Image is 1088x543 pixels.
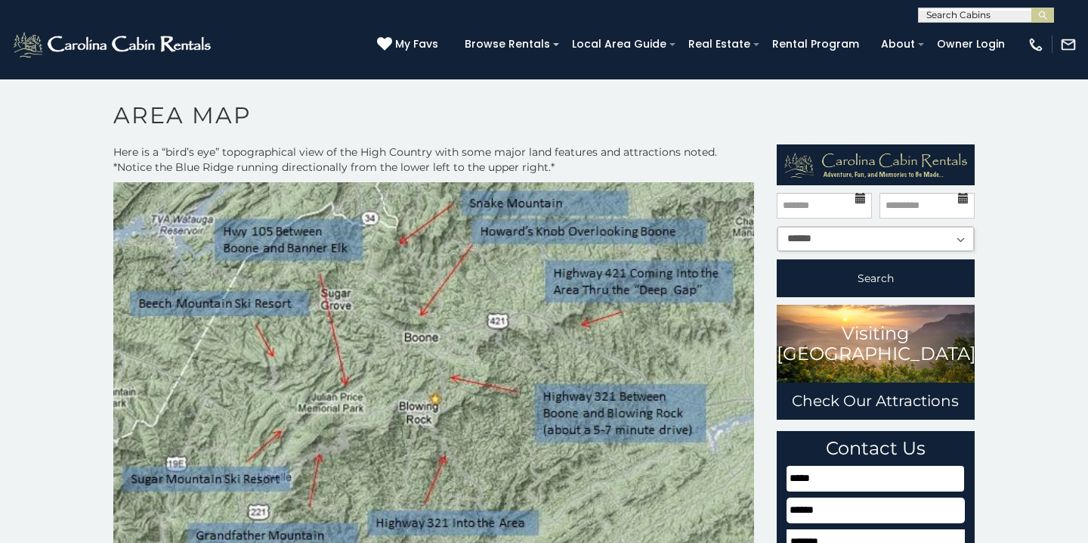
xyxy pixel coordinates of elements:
h3: Contact Us [787,439,966,458]
span: My Favs [395,36,438,52]
h1: Area Map [102,101,986,144]
button: Search [777,259,975,297]
a: Local Area Guide [564,33,674,56]
img: phone-regular-white.png [1028,36,1044,53]
a: Browse Rentals [457,33,558,56]
h3: Visiting [GEOGRAPHIC_DATA] [777,324,975,364]
a: My Favs [377,36,442,53]
p: Here is a “bird’s eye” topographical view of the High Country with some major land features and a... [113,144,754,175]
a: Real Estate [681,33,758,56]
img: mail-regular-white.png [1060,36,1077,53]
a: Rental Program [765,33,867,56]
img: White-1-2.png [11,29,215,60]
a: Owner Login [929,33,1012,56]
a: Check Our Attractions [777,383,975,420]
a: About [873,33,923,56]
